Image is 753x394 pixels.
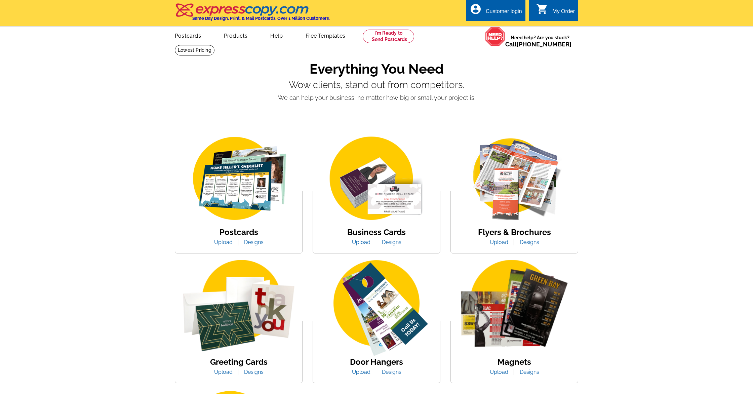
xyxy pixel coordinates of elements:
[505,34,575,48] span: Need help? Are you stuck?
[505,41,571,48] span: Call
[347,227,406,237] a: Business Cards
[457,135,571,223] img: flyer-card.png
[377,239,406,245] a: Designs
[486,8,522,18] div: Customer login
[470,7,522,16] a: account_circle Customer login
[295,27,356,43] a: Free Templates
[313,260,440,358] img: door-hanger-img.png
[175,8,330,21] a: Same Day Design, Print, & Mail Postcards. Over 1 Million Customers.
[347,239,375,245] a: Upload
[377,369,406,375] a: Designs
[347,369,375,375] a: Upload
[192,16,330,21] h4: Same Day Design, Print, & Mail Postcards. Over 1 Million Customers.
[515,239,544,245] a: Designs
[239,239,269,245] a: Designs
[182,135,296,223] img: img_postcard.png
[213,27,259,43] a: Products
[536,7,575,16] a: shopping_cart My Order
[239,369,269,375] a: Designs
[552,8,575,18] div: My Order
[470,3,482,15] i: account_circle
[485,239,513,245] a: Upload
[220,227,258,237] a: Postcards
[319,135,434,223] img: business-card.png
[515,369,544,375] a: Designs
[485,369,513,375] a: Upload
[210,357,268,367] a: Greeting Cards
[209,369,238,375] a: Upload
[536,3,548,15] i: shopping_cart
[175,61,578,77] h1: Everything You Need
[175,260,302,358] img: greeting-card.png
[485,27,505,46] img: help
[260,27,293,43] a: Help
[451,260,578,358] img: magnets.png
[350,357,403,367] a: Door Hangers
[498,357,531,367] a: Magnets
[175,80,578,90] p: Wow clients, stand out from competitors.
[164,27,212,43] a: Postcards
[175,93,578,102] p: We can help your business, no matter how big or small your project is.
[209,239,238,245] a: Upload
[478,227,551,237] a: Flyers & Brochures
[517,41,571,48] a: [PHONE_NUMBER]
